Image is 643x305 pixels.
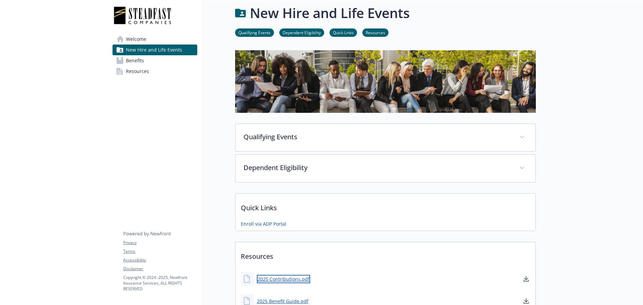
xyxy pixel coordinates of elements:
[522,275,530,283] a: download document
[257,275,310,283] a: 2025 Contributions.pdf
[250,3,410,23] h1: New Hire and Life Events
[235,242,535,267] p: Resources
[362,29,388,35] a: Resources
[126,66,149,77] span: Resources
[330,29,357,35] a: Quick Links
[126,45,182,55] span: New Hire and Life Events
[257,298,308,305] a: 2025 Benefit Guide.pdf
[123,266,197,272] a: Disclaimer
[235,155,535,182] div: Dependent Eligibility
[235,124,535,151] div: Qualifying Events
[123,275,197,292] p: Copyright © 2024 - 2025 , Newfront Insurance Services, ALL RIGHTS RESERVED
[113,34,197,45] a: Welcome
[123,257,197,263] a: Accessibility
[279,29,324,35] a: Dependent Eligibility
[241,220,286,227] a: Enroll via ADP Portal
[113,55,197,66] a: Benefits
[235,194,535,218] p: Quick Links
[522,297,530,305] a: download document
[235,29,274,35] a: Qualifying Events
[123,240,197,246] a: Privacy
[235,50,536,113] img: new hire page banner
[113,66,197,77] a: Resources
[243,132,511,142] p: Qualifying Events
[243,163,511,173] p: Dependent Eligibility
[113,45,197,55] a: New Hire and Life Events
[126,55,144,66] span: Benefits
[126,34,146,45] span: Welcome
[123,248,197,254] a: Terms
